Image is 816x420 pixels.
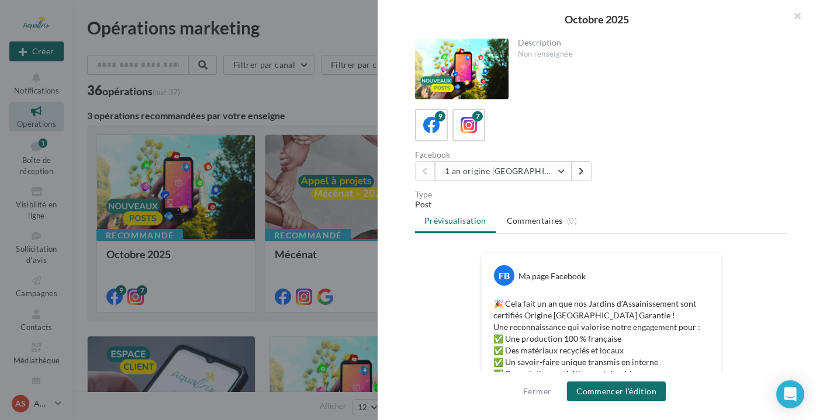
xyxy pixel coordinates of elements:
[567,381,666,401] button: Commencer l'édition
[415,199,788,210] div: Post
[518,39,779,47] div: Description
[435,111,445,122] div: 9
[494,265,514,286] div: FB
[415,190,788,199] div: Type
[518,270,586,282] div: Ma page Facebook
[518,384,556,398] button: Fermer
[415,151,597,159] div: Facebook
[776,380,804,408] div: Open Intercom Messenger
[518,49,779,60] div: Non renseignée
[435,161,572,181] button: 1 an origine [GEOGRAPHIC_DATA]
[567,216,577,225] span: (0)
[507,215,563,227] span: Commentaires
[472,111,483,122] div: 7
[396,14,797,25] div: Octobre 2025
